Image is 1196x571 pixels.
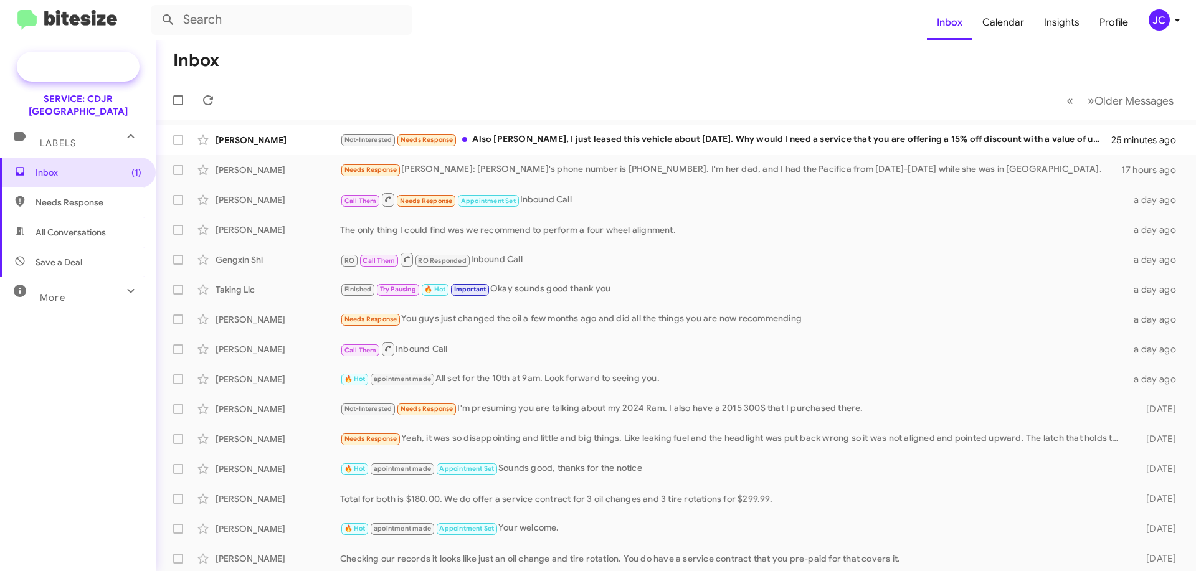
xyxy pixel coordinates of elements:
[216,463,340,475] div: [PERSON_NAME]
[1080,88,1181,113] button: Next
[340,552,1126,565] div: Checking our records it looks like just an oil change and tire rotation. You do have a service co...
[454,285,486,293] span: Important
[216,224,340,236] div: [PERSON_NAME]
[344,465,366,473] span: 🔥 Hot
[1126,463,1186,475] div: [DATE]
[1126,224,1186,236] div: a day ago
[374,524,431,532] span: apointment made
[1126,433,1186,445] div: [DATE]
[1089,4,1138,40] a: Profile
[1066,93,1073,108] span: «
[418,257,466,265] span: RO Responded
[1126,373,1186,385] div: a day ago
[1059,88,1081,113] button: Previous
[1126,253,1186,266] div: a day ago
[340,372,1126,386] div: All set for the 10th at 9am. Look forward to seeing you.
[340,192,1126,207] div: Inbound Call
[216,164,340,176] div: [PERSON_NAME]
[1034,4,1089,40] a: Insights
[36,226,106,238] span: All Conversations
[374,465,431,473] span: apointment made
[151,5,412,35] input: Search
[344,166,397,174] span: Needs Response
[340,224,1126,236] div: The only thing I could find was we recommend to perform a four wheel alignment.
[340,133,1111,147] div: Also [PERSON_NAME], I just leased this vehicle about [DATE]. Why would I need a service that you ...
[344,315,397,323] span: Needs Response
[344,405,392,413] span: Not-Interested
[344,375,366,383] span: 🔥 Hot
[401,136,453,144] span: Needs Response
[927,4,972,40] a: Inbox
[344,285,372,293] span: Finished
[424,285,445,293] span: 🔥 Hot
[1126,552,1186,565] div: [DATE]
[439,465,494,473] span: Appointment Set
[216,283,340,296] div: Taking Llc
[1126,522,1186,535] div: [DATE]
[36,196,141,209] span: Needs Response
[1126,343,1186,356] div: a day ago
[340,461,1126,476] div: Sounds good, thanks for the notice
[1111,134,1186,146] div: 25 minutes ago
[344,346,377,354] span: Call Them
[216,343,340,356] div: [PERSON_NAME]
[380,285,416,293] span: Try Pausing
[1088,93,1094,108] span: »
[216,493,340,505] div: [PERSON_NAME]
[1060,88,1181,113] nav: Page navigation example
[216,403,340,415] div: [PERSON_NAME]
[340,521,1126,536] div: Your welcome.
[344,435,397,443] span: Needs Response
[1138,9,1182,31] button: JC
[216,373,340,385] div: [PERSON_NAME]
[340,341,1126,357] div: Inbound Call
[216,313,340,326] div: [PERSON_NAME]
[216,552,340,565] div: [PERSON_NAME]
[344,136,392,144] span: Not-Interested
[401,405,453,413] span: Needs Response
[972,4,1034,40] a: Calendar
[216,433,340,445] div: [PERSON_NAME]
[1094,94,1174,108] span: Older Messages
[216,134,340,146] div: [PERSON_NAME]
[36,166,141,179] span: Inbox
[54,60,130,73] span: Special Campaign
[344,197,377,205] span: Call Them
[216,253,340,266] div: Gengxin Shi
[344,257,354,265] span: RO
[173,50,219,70] h1: Inbox
[340,432,1126,446] div: Yeah, it was so disappointing and little and big things. Like leaking fuel and the headlight was ...
[1121,164,1186,176] div: 17 hours ago
[17,52,140,82] a: Special Campaign
[1126,493,1186,505] div: [DATE]
[340,402,1126,416] div: I'm presuming you are talking about my 2024 Ram. I also have a 2015 300S that I purchased there.
[374,375,431,383] span: apointment made
[216,194,340,206] div: [PERSON_NAME]
[1126,403,1186,415] div: [DATE]
[439,524,494,532] span: Appointment Set
[1126,313,1186,326] div: a day ago
[340,312,1126,326] div: You guys just changed the oil a few months ago and did all the things you are now recommending
[344,524,366,532] span: 🔥 Hot
[363,257,395,265] span: Call Them
[340,282,1126,296] div: Okay sounds good thank you
[36,256,82,268] span: Save a Deal
[40,138,76,149] span: Labels
[1126,283,1186,296] div: a day ago
[340,252,1126,267] div: Inbound Call
[40,292,65,303] span: More
[340,493,1126,505] div: Total for both is $180.00. We do offer a service contract for 3 oil changes and 3 tire rotations ...
[1149,9,1170,31] div: JC
[340,163,1121,177] div: [PERSON_NAME]: [PERSON_NAME]'s phone number is [PHONE_NUMBER]. I'm her dad, and I had the Pacific...
[461,197,516,205] span: Appointment Set
[400,197,453,205] span: Needs Response
[216,522,340,535] div: [PERSON_NAME]
[131,166,141,179] span: (1)
[1126,194,1186,206] div: a day ago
